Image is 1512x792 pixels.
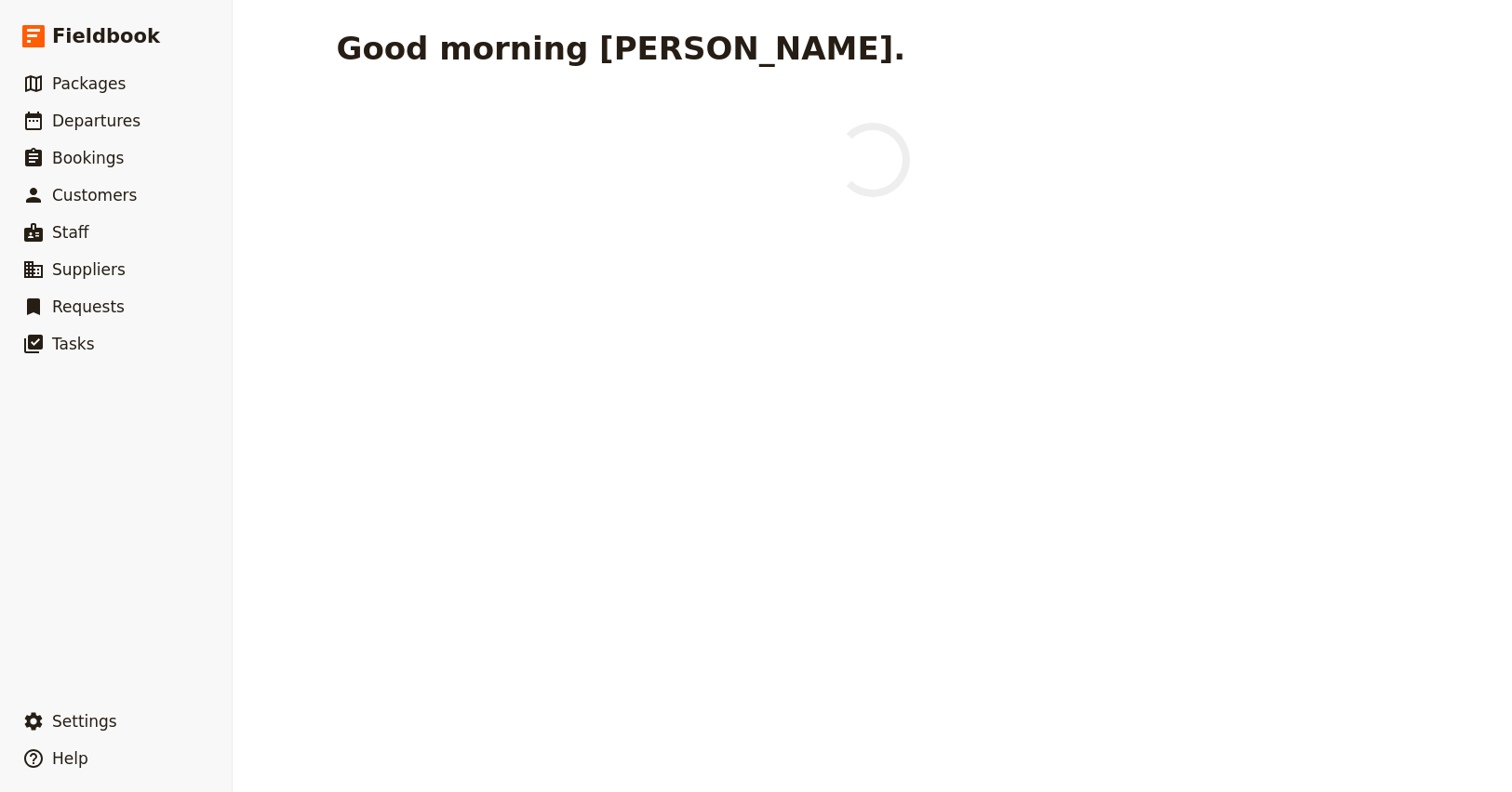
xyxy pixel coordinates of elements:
[52,22,160,50] span: Fieldbook
[52,74,126,93] span: Packages
[52,223,89,242] span: Staff
[52,712,117,731] span: Settings
[52,297,125,316] span: Requests
[52,112,140,130] span: Departures
[337,30,906,67] h1: Good morning [PERSON_NAME].
[52,749,88,768] span: Help
[52,186,137,205] span: Customers
[52,260,126,279] span: Suppliers
[52,149,124,167] span: Bookings
[52,335,95,353] span: Tasks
